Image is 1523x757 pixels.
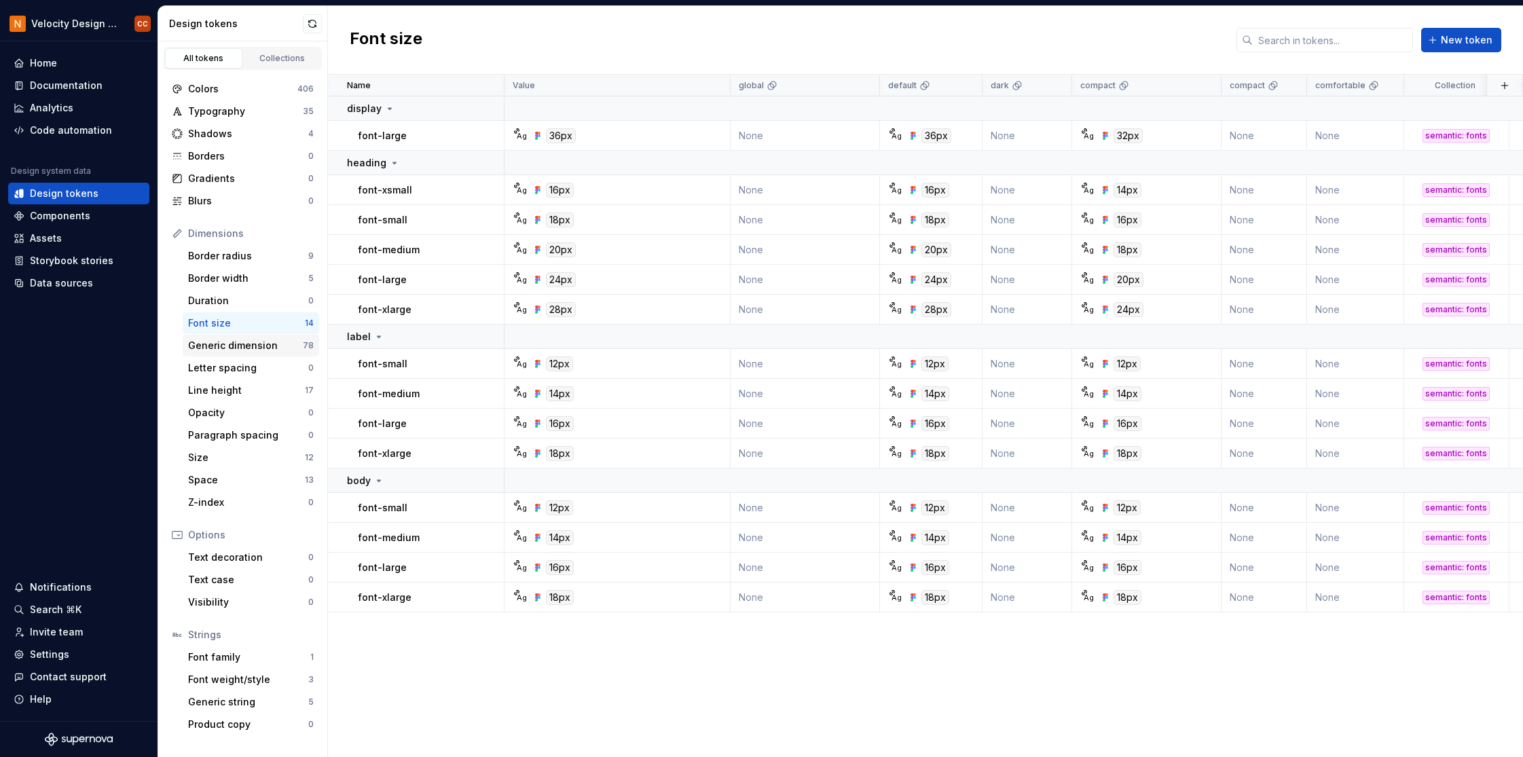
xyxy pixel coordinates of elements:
td: None [1222,175,1307,205]
a: Blurs0 [166,190,319,212]
div: 24px [921,272,951,287]
p: font-large [358,273,407,287]
div: Ag [516,502,527,513]
div: 12 [305,452,314,463]
td: None [731,583,880,612]
div: 5 [308,273,314,284]
div: 0 [308,719,314,730]
div: 12px [1114,356,1141,371]
p: dark [991,80,1009,91]
button: Help [8,688,149,710]
p: font-large [358,417,407,430]
div: CC [137,18,148,29]
div: 3 [308,674,314,685]
td: None [731,295,880,325]
div: semantic: fonts [1423,501,1490,515]
div: 406 [297,84,314,94]
div: Letter spacing [188,361,308,375]
div: Home [30,56,57,70]
td: None [1222,265,1307,295]
a: Analytics [8,97,149,119]
div: 9 [308,251,314,261]
div: Z-index [188,496,308,509]
p: font-xlarge [358,303,411,316]
div: 18px [1114,590,1141,605]
p: global [739,80,764,91]
div: 12px [546,356,573,371]
a: Gradients0 [166,168,319,189]
td: None [1222,553,1307,583]
div: 36px [546,128,576,143]
div: Ag [892,448,902,459]
div: Ag [516,388,527,399]
a: Settings [8,644,149,665]
p: label [347,330,371,344]
td: None [983,175,1072,205]
p: Value [513,80,535,91]
td: None [983,583,1072,612]
div: 4 [308,128,314,139]
div: 5 [308,697,314,707]
p: font-medium [358,387,420,401]
div: semantic: fonts [1423,447,1490,460]
div: Ag [892,388,902,399]
a: Duration0 [183,290,319,312]
input: Search in tokens... [1253,28,1413,52]
a: Font family1 [183,646,319,668]
td: None [983,205,1072,235]
div: Assets [30,232,62,245]
div: 16px [546,183,574,198]
a: Line height17 [183,380,319,401]
div: All tokens [170,53,238,64]
div: Notifications [30,580,92,594]
div: Design tokens [169,17,303,31]
button: Velocity Design System by NAVEXCC [3,9,155,38]
div: 14 [305,318,314,329]
p: Name [347,80,371,91]
button: Notifications [8,576,149,598]
div: 18px [921,590,949,605]
div: 18px [921,446,949,461]
div: 20px [1114,272,1143,287]
a: Size12 [183,447,319,468]
div: Components [30,209,90,223]
div: 12px [546,500,573,515]
div: Text case [188,573,308,587]
td: None [1307,493,1404,523]
div: Ag [1084,418,1095,429]
div: semantic: fonts [1423,129,1490,143]
div: Ag [1084,244,1095,255]
td: None [1307,553,1404,583]
div: 0 [308,574,314,585]
td: None [983,409,1072,439]
div: 16px [546,416,574,431]
td: None [731,235,880,265]
div: Velocity Design System by NAVEX [31,17,118,31]
td: None [983,295,1072,325]
div: Ag [892,130,902,141]
a: Shadows4 [166,123,319,145]
div: Border radius [188,249,308,263]
div: Typography [188,105,303,118]
td: None [731,379,880,409]
div: 0 [308,295,314,306]
div: Analytics [30,101,73,115]
div: 78 [303,340,314,351]
svg: Supernova Logo [45,733,113,746]
div: 20px [546,242,576,257]
td: None [983,439,1072,468]
span: New token [1441,33,1492,47]
td: None [1222,349,1307,379]
div: Product copy [188,718,308,731]
div: Ag [1084,562,1095,573]
div: Ag [516,185,527,196]
div: 17 [305,385,314,396]
div: Help [30,693,52,706]
div: Ag [1084,358,1095,369]
div: Text decoration [188,551,308,564]
a: Opacity0 [183,402,319,424]
td: None [1307,439,1404,468]
div: Size [188,451,305,464]
td: None [1222,205,1307,235]
p: default [888,80,917,91]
